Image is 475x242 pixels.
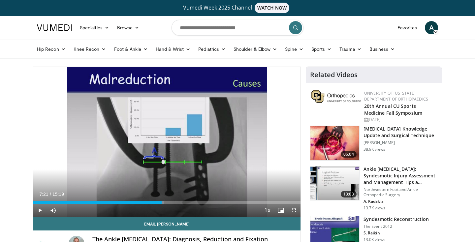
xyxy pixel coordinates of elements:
a: University of [US_STATE] Department of Orthopaedics [364,90,428,102]
span: WATCH NOW [255,3,290,13]
img: XzOTlMlQSGUnbGTX4xMDoxOjBzMTt2bJ.150x105_q85_crop-smart_upscale.jpg [310,126,359,160]
img: 355603a8-37da-49b6-856f-e00d7e9307d3.png.150x105_q85_autocrop_double_scale_upscale_version-0.2.png [311,90,361,103]
a: Knee Recon [70,43,110,56]
span: 13:03 [341,191,357,197]
div: [DATE] [364,117,436,123]
a: 13:03 Ankle [MEDICAL_DATA]: Syndesmotic Injury Assessment and Management Tips a… Northwestern Foo... [310,166,438,211]
a: Shoulder & Elbow [230,43,281,56]
p: A. Kadakia [364,199,438,204]
span: 15:19 [52,192,64,197]
span: 06:04 [341,151,357,158]
input: Search topics, interventions [172,20,303,36]
a: Foot & Ankle [110,43,152,56]
span: / [50,192,51,197]
button: Mute [47,204,60,217]
div: Progress Bar [33,201,301,204]
a: Spine [281,43,307,56]
img: 476a2f31-7f3f-4e9d-9d33-f87c8a4a8783.150x105_q85_crop-smart_upscale.jpg [310,166,359,200]
p: 38.9K views [364,147,385,152]
a: Hip Recon [33,43,70,56]
img: VuMedi Logo [37,24,72,31]
button: Enable picture-in-picture mode [274,204,287,217]
a: Specialties [76,21,113,34]
a: 20th Annual CU Sports Medicine Fall Symposium [364,103,422,116]
a: Browse [113,21,143,34]
h3: [MEDICAL_DATA] Knowledge Update and Surgical Technique [364,126,438,139]
button: Playback Rate [261,204,274,217]
a: 06:04 [MEDICAL_DATA] Knowledge Update and Surgical Technique [PERSON_NAME] 38.9K views [310,126,438,161]
h4: Related Videos [310,71,358,79]
video-js: Video Player [33,67,301,217]
p: [PERSON_NAME] [364,140,438,145]
button: Play [33,204,47,217]
a: Sports [307,43,336,56]
p: 13.7K views [364,205,385,211]
a: Business [365,43,399,56]
a: Email [PERSON_NAME] [33,217,301,230]
a: Trauma [335,43,365,56]
a: Vumedi Week 2025 ChannelWATCH NOW [38,3,437,13]
p: S. Raikin [364,230,429,236]
h3: Ankle [MEDICAL_DATA]: Syndesmotic Injury Assessment and Management Tips a… [364,166,438,186]
button: Fullscreen [287,204,301,217]
a: Hand & Wrist [152,43,194,56]
a: Pediatrics [194,43,230,56]
p: Northwestern Foot and Ankle Orthopedic Surgery [364,187,438,197]
p: The Event 2012 [364,224,429,229]
h3: Syndesmotic Reconstruction [364,216,429,223]
a: A [425,21,438,34]
a: Favorites [394,21,421,34]
span: 7:21 [39,192,48,197]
